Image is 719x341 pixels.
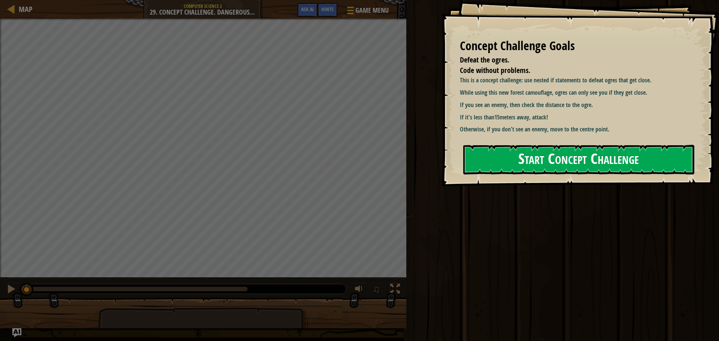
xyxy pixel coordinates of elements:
[19,4,33,14] span: Map
[301,6,314,13] span: Ask AI
[15,4,33,14] a: Map
[460,76,698,85] p: This is a concept challenge: use nested if statements to defeat ogres that get close.
[321,6,334,13] span: Hints
[450,55,691,66] li: Defeat the ogres.
[371,282,384,298] button: ♫
[460,65,530,75] span: Code without problems.
[352,282,367,298] button: Adjust volume
[460,125,698,134] p: Otherwise, if you don't see an enemy, move to the centre point.
[4,282,19,298] button: Ctrl + P: Pause
[460,37,693,55] div: Concept Challenge Goals
[460,88,698,97] p: While using this new forest camouflage, ogres can only see you if they get close.
[355,6,389,15] span: Game Menu
[494,113,500,121] strong: 15
[450,65,691,76] li: Code without problems.
[463,145,694,174] button: Start Concept Challenge
[388,282,403,298] button: Toggle fullscreen
[460,113,698,122] p: If it's less than meters away, attack!
[341,3,393,21] button: Game Menu
[373,283,380,295] span: ♫
[460,55,509,65] span: Defeat the ogres.
[460,101,698,109] p: If you see an enemy, then check the distance to the ogre.
[12,328,21,337] button: Ask AI
[297,3,318,17] button: Ask AI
